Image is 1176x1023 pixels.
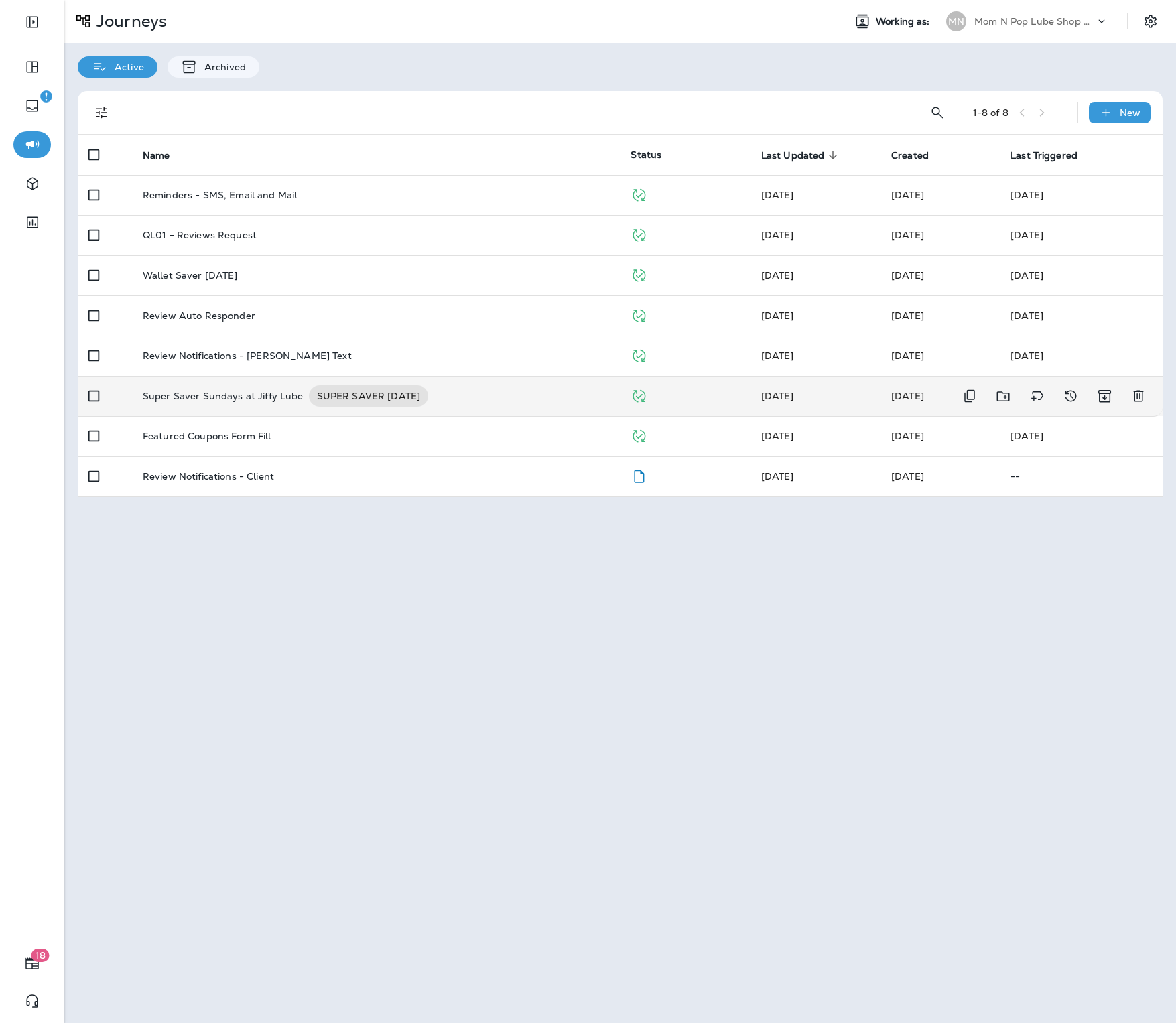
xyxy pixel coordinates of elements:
span: Published [631,268,647,280]
span: Published [631,188,647,200]
p: Active [108,62,144,72]
span: Working as: [876,16,933,27]
span: Last Triggered [1010,150,1077,161]
button: Add tags [1024,383,1051,410]
span: Shire Marketing [761,189,794,201]
button: Duplicate [956,383,983,410]
button: Delete [1125,383,1152,410]
span: SUPER SAVER [DATE] [309,389,429,403]
p: Wallet Saver [DATE] [143,270,238,281]
button: Move to folder [990,383,1017,410]
span: Zapier [761,430,794,442]
button: Archive [1091,383,1118,410]
p: -- [1010,471,1152,482]
span: Published [631,429,647,441]
p: Mom N Pop Lube Shop Group dba Jiffy Lube [974,16,1095,27]
span: Last Triggered [1010,149,1095,161]
span: 18 [31,949,50,962]
span: Jennifer Welch [761,470,794,482]
button: Settings [1138,9,1163,33]
span: Jennifer Welch [891,229,924,241]
span: Shire Marketing [891,189,924,201]
span: Published [631,389,647,401]
p: New [1120,107,1140,118]
div: SUPER SAVER [DATE] [309,385,429,407]
span: Published [631,348,647,360]
span: Created [891,149,946,161]
td: [DATE] [1000,295,1163,336]
div: 1 - 8 of 8 [973,107,1008,118]
span: Jennifer Welch [761,350,794,362]
span: Published [631,228,647,240]
p: Journeys [91,11,167,31]
span: Jennifer Welch [761,310,794,322]
p: Super Saver Sundays at Jiffy Lube [143,385,304,407]
td: [DATE] [1000,336,1163,376]
p: Featured Coupons Form Fill [143,431,271,441]
span: Shire Marketing [891,390,924,402]
span: Last Updated [761,149,842,161]
p: Reminders - SMS, Email and Mail [143,190,297,200]
p: Review Notifications - [PERSON_NAME] Text [143,350,352,361]
span: Logan Chugg [761,390,794,402]
td: [DATE] [1000,416,1163,456]
span: Shire Marketing [761,269,794,281]
span: Last Updated [761,150,825,161]
span: Developer Integrations [761,229,794,241]
button: Filters [88,99,115,126]
div: MN [946,11,966,31]
span: Jennifer Welch [891,470,924,482]
span: Name [143,149,188,161]
button: 18 [13,950,51,977]
span: Published [631,308,647,320]
p: Archived [198,62,246,72]
span: Name [143,150,170,161]
span: Jennifer Welch [891,350,924,362]
span: Created [891,150,929,161]
span: Shire Marketing [891,269,924,281]
td: [DATE] [1000,215,1163,255]
p: Review Notifications - Client [143,471,274,482]
p: Review Auto Responder [143,310,255,321]
td: [DATE] [1000,175,1163,215]
span: Status [631,149,661,161]
span: Jennifer Welch [891,310,924,322]
button: View Changelog [1057,383,1084,410]
span: Draft [631,469,647,481]
button: Search Journeys [924,99,951,126]
td: [DATE] [1000,255,1163,295]
span: Michelle Anderson [891,430,924,442]
button: Expand Sidebar [13,9,51,36]
p: QL01 - Reviews Request [143,230,257,241]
